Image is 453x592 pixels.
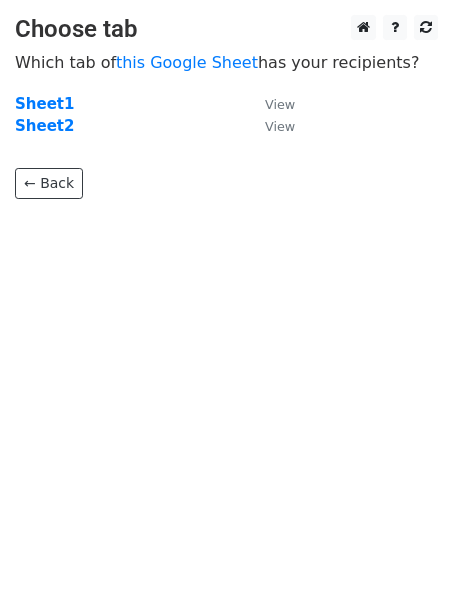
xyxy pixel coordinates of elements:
a: View [245,95,295,113]
a: this Google Sheet [116,53,258,72]
a: Sheet2 [15,117,74,135]
a: View [245,117,295,135]
h3: Choose tab [15,15,438,44]
a: ← Back [15,168,83,199]
small: View [265,97,295,112]
p: Which tab of has your recipients? [15,52,438,73]
a: Sheet1 [15,95,74,113]
small: View [265,119,295,134]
